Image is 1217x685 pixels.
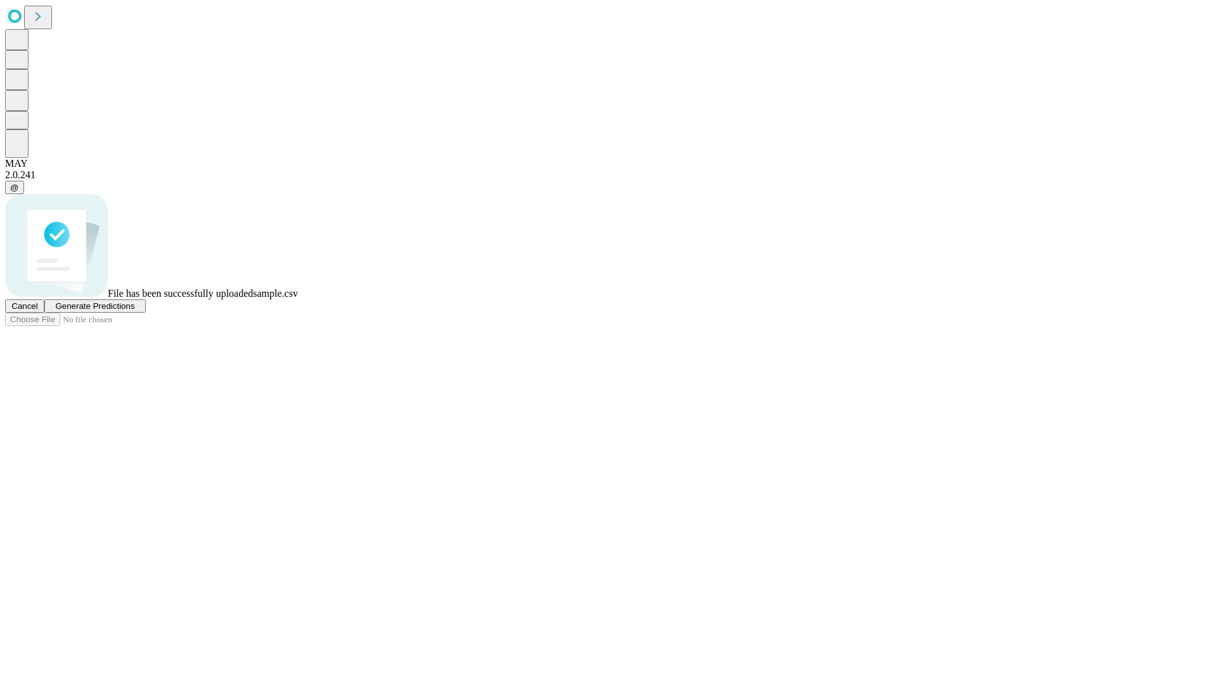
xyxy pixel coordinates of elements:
span: @ [10,183,19,192]
span: File has been successfully uploaded [108,288,253,299]
div: MAY [5,158,1212,169]
span: Cancel [11,301,38,311]
span: Generate Predictions [55,301,134,311]
button: Generate Predictions [44,299,146,313]
button: Cancel [5,299,44,313]
div: 2.0.241 [5,169,1212,181]
span: sample.csv [253,288,298,299]
button: @ [5,181,24,194]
